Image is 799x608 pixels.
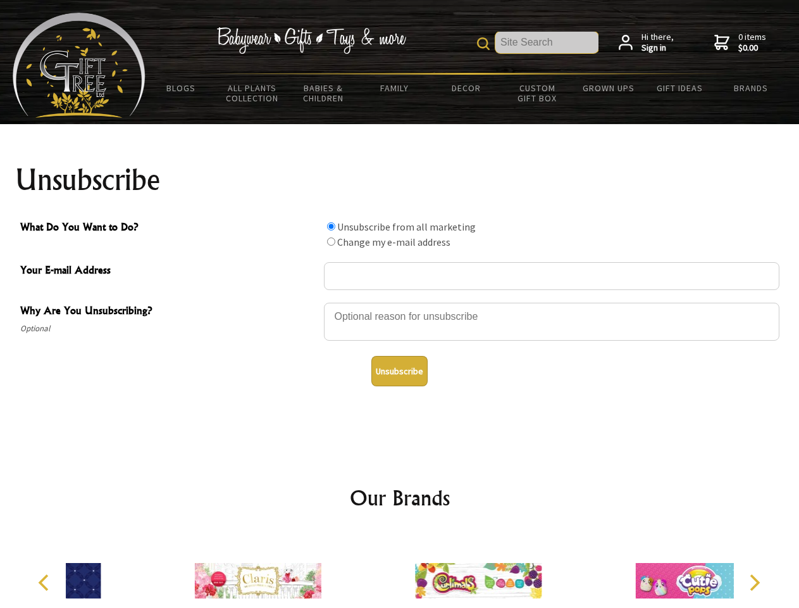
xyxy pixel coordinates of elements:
span: 0 items [738,31,766,54]
span: Hi there, [641,32,674,54]
input: Site Search [495,32,598,53]
input: What Do You Want to Do? [327,222,335,231]
button: Previous [32,569,59,597]
a: All Plants Collection [217,75,288,111]
textarea: Why Are You Unsubscribing? [324,303,779,341]
strong: Sign in [641,42,674,54]
img: product search [477,37,490,50]
a: 0 items$0.00 [714,32,766,54]
span: Optional [20,321,318,336]
span: What Do You Want to Do? [20,219,318,237]
img: Babywear - Gifts - Toys & more [216,27,406,54]
a: Grown Ups [573,75,644,101]
button: Next [740,569,768,597]
input: Your E-mail Address [324,262,779,290]
a: BLOGS [146,75,217,101]
a: Babies & Children [288,75,359,111]
a: Brands [715,75,787,101]
a: Hi there,Sign in [619,32,674,54]
a: Decor [430,75,502,101]
a: Custom Gift Box [502,75,573,111]
h1: Unsubscribe [15,165,784,195]
button: Unsubscribe [371,356,428,386]
img: Babyware - Gifts - Toys and more... [13,13,146,118]
span: Why Are You Unsubscribing? [20,303,318,321]
label: Change my e-mail address [337,236,450,248]
h2: Our Brands [25,483,774,513]
strong: $0.00 [738,42,766,54]
input: What Do You Want to Do? [327,237,335,246]
label: Unsubscribe from all marketing [337,220,476,233]
span: Your E-mail Address [20,262,318,281]
a: Family [359,75,431,101]
a: Gift Ideas [644,75,715,101]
